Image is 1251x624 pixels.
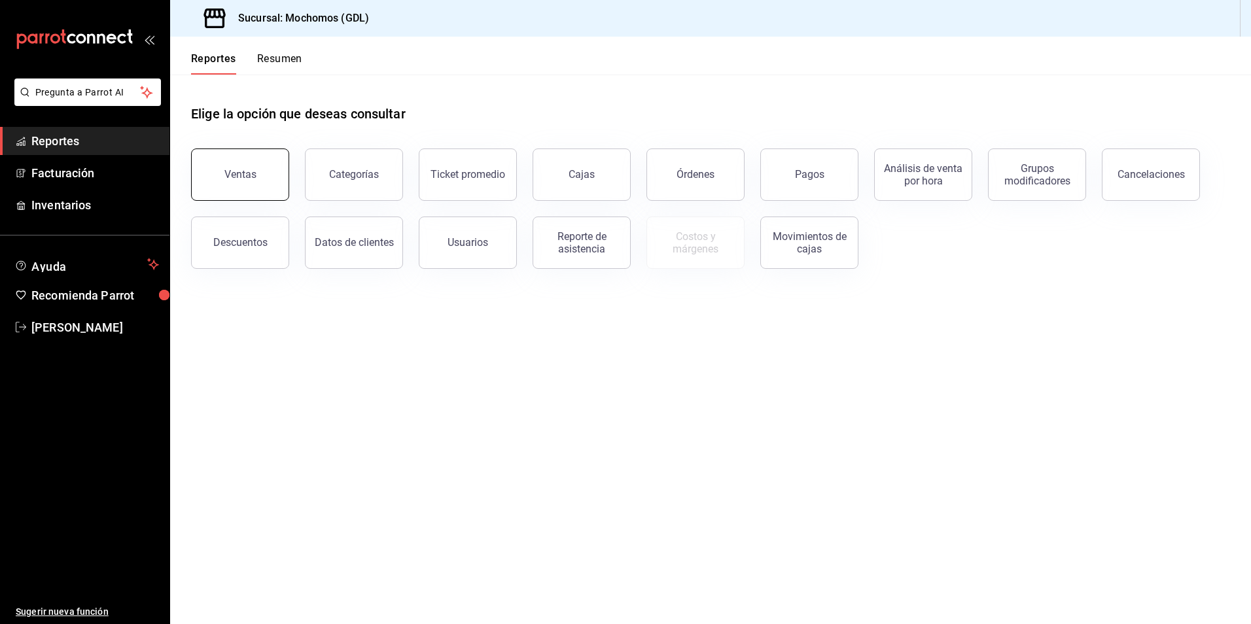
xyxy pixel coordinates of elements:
[419,148,517,201] button: Ticket promedio
[769,230,850,255] div: Movimientos de cajas
[228,10,369,26] h3: Sucursal: Mochomos (GDL)
[305,148,403,201] button: Categorías
[16,605,159,619] span: Sugerir nueva función
[31,319,159,336] span: [PERSON_NAME]
[533,217,631,269] button: Reporte de asistencia
[31,256,142,272] span: Ayuda
[646,148,745,201] button: Órdenes
[883,162,964,187] div: Análisis de venta por hora
[191,148,289,201] button: Ventas
[431,168,505,181] div: Ticket promedio
[795,168,824,181] div: Pagos
[305,217,403,269] button: Datos de clientes
[191,217,289,269] button: Descuentos
[988,148,1086,201] button: Grupos modificadores
[9,95,161,109] a: Pregunta a Parrot AI
[655,230,736,255] div: Costos y márgenes
[677,168,714,181] div: Órdenes
[996,162,1078,187] div: Grupos modificadores
[541,230,622,255] div: Reporte de asistencia
[191,52,302,75] div: navigation tabs
[31,196,159,214] span: Inventarios
[760,148,858,201] button: Pagos
[1118,168,1185,181] div: Cancelaciones
[1102,148,1200,201] button: Cancelaciones
[315,236,394,249] div: Datos de clientes
[31,286,159,304] span: Recomienda Parrot
[329,168,379,181] div: Categorías
[213,236,268,249] div: Descuentos
[448,236,488,249] div: Usuarios
[144,34,154,44] button: open_drawer_menu
[31,132,159,150] span: Reportes
[14,78,161,106] button: Pregunta a Parrot AI
[35,86,141,99] span: Pregunta a Parrot AI
[874,148,972,201] button: Análisis de venta por hora
[191,104,406,124] h1: Elige la opción que deseas consultar
[31,164,159,182] span: Facturación
[224,168,256,181] div: Ventas
[533,148,631,201] button: Cajas
[257,52,302,75] button: Resumen
[191,52,236,75] button: Reportes
[760,217,858,269] button: Movimientos de cajas
[419,217,517,269] button: Usuarios
[569,168,595,181] div: Cajas
[646,217,745,269] button: Contrata inventarios para ver este reporte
